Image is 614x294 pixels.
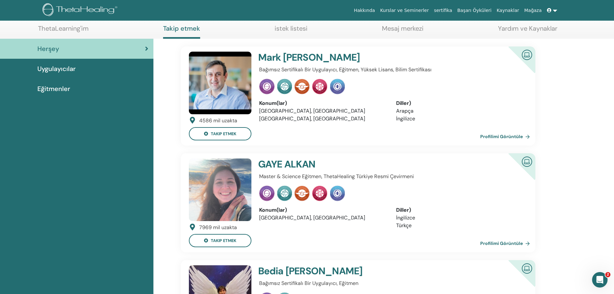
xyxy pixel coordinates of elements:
li: Türkçe [396,222,523,229]
li: İngilizce [396,115,523,123]
a: istek listesi [275,25,307,37]
h4: Mark [PERSON_NAME] [258,52,479,63]
div: 4586 mil uzakta [199,117,237,125]
li: [GEOGRAPHIC_DATA], [GEOGRAPHIC_DATA] [259,107,386,115]
a: Başarı Öyküleri [455,5,494,16]
a: Profilimi Görüntüle [480,130,532,143]
span: 2 [605,272,610,277]
span: Herşey [37,44,59,54]
div: Sertifikalı Çevrimiçi Eğitmen [498,153,535,190]
a: Mağaza [521,5,544,16]
a: Profilimi Görüntüle [480,237,532,250]
div: Konum(lar) [259,99,386,107]
div: Konum(lar) [259,206,386,214]
button: takip etmek [189,234,251,247]
a: Hakkında [351,5,378,16]
img: Sertifikalı Çevrimiçi Eğitmen [519,261,535,275]
p: Bağımsız Sertifikalı Bir Uygulayıcı, Eğitmen, Yüksek Lisans, Bilim Sertifikası [259,66,523,74]
p: Bağımsız Sertifikalı Bir Uygulayıcı, Eğitmen [259,279,523,287]
li: [GEOGRAPHIC_DATA], [GEOGRAPHIC_DATA] [259,214,386,222]
a: ThetaLearning'im [38,25,89,37]
div: Sertifikalı Çevrimiçi Eğitmen [498,46,535,84]
img: logo.png [43,3,120,18]
iframe: Intercom live chat [592,272,608,288]
span: Eğitmenler [37,84,70,94]
a: Mesaj merkezi [382,25,424,37]
li: [GEOGRAPHIC_DATA], [GEOGRAPHIC_DATA] [259,115,386,123]
div: 7969 mil uzakta [199,224,237,231]
h4: Bedia [PERSON_NAME] [258,265,479,277]
div: Diller) [396,206,523,214]
button: takip etmek [189,127,251,140]
div: Diller) [396,99,523,107]
a: Takip etmek [163,25,200,39]
img: default.jpg [189,158,251,221]
a: Kaynaklar [494,5,522,16]
a: sertifika [431,5,454,16]
a: Kurslar ve Seminerler [377,5,431,16]
img: Sertifikalı Çevrimiçi Eğitmen [519,154,535,168]
p: Master & Science Eğitmen, ThetaHealing Türkiye Resmi Çevirmeni [259,173,523,180]
li: Arapça [396,107,523,115]
a: Yardım ve Kaynaklar [498,25,557,37]
h4: GAYE ALKAN [258,158,479,170]
span: Uygulayıcılar [37,64,76,74]
li: İngilizce [396,214,523,222]
img: default.jpg [189,52,251,114]
img: Sertifikalı Çevrimiçi Eğitmen [519,47,535,62]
